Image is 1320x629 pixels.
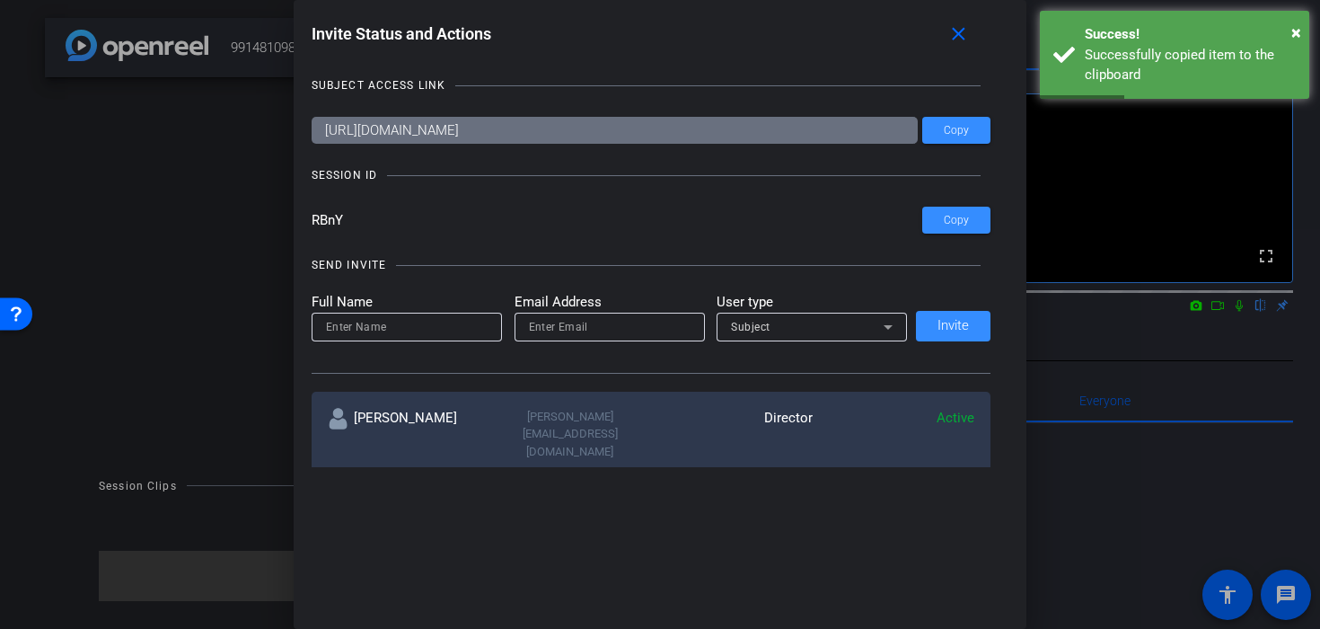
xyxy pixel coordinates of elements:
[312,166,377,184] div: SESSION ID
[312,256,991,274] openreel-title-line: SEND INVITE
[328,408,489,461] div: [PERSON_NAME]
[731,321,770,333] span: Subject
[312,292,502,313] mat-label: Full Name
[937,410,974,426] span: Active
[515,292,705,313] mat-label: Email Address
[312,18,991,50] div: Invite Status and Actions
[312,76,991,94] openreel-title-line: SUBJECT ACCESS LINK
[651,408,813,461] div: Director
[1291,19,1301,46] button: Close
[944,214,969,227] span: Copy
[1085,45,1296,85] div: Successfully copied item to the clipboard
[922,207,990,234] button: Copy
[529,316,691,338] input: Enter Email
[1291,22,1301,43] span: ×
[312,256,386,274] div: SEND INVITE
[717,292,907,313] mat-label: User type
[326,316,488,338] input: Enter Name
[312,166,991,184] openreel-title-line: SESSION ID
[947,23,970,46] mat-icon: close
[1085,24,1296,45] div: Success!
[922,117,990,144] button: Copy
[312,76,445,94] div: SUBJECT ACCESS LINK
[944,124,969,137] span: Copy
[489,408,651,461] div: [PERSON_NAME][EMAIL_ADDRESS][DOMAIN_NAME]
